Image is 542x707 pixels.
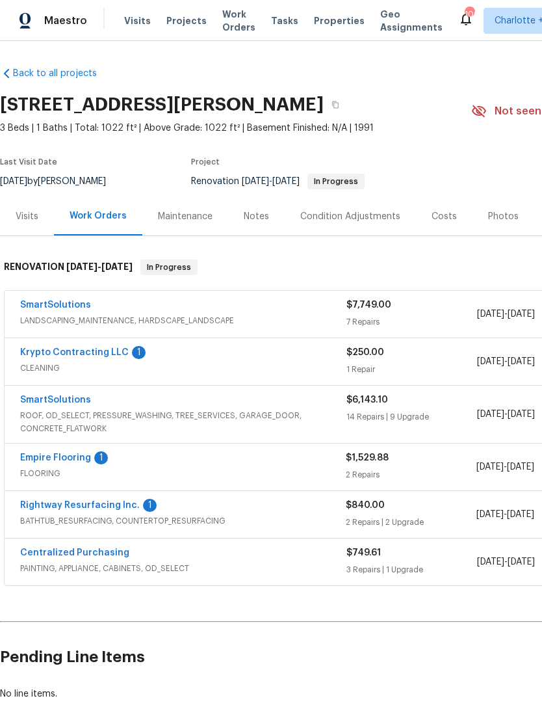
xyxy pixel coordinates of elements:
[346,348,384,357] span: $250.00
[20,348,129,357] a: Krypto Contracting LLC
[4,260,133,275] h6: RENOVATION
[20,514,346,527] span: BATHTUB_RESURFACING, COUNTERTOP_RESURFACING
[314,14,365,27] span: Properties
[346,410,477,423] div: 14 Repairs | 9 Upgrade
[222,8,255,34] span: Work Orders
[465,8,474,21] div: 106
[20,562,346,575] span: PAINTING, APPLIANCE, CABINETS, OD_SELECT
[124,14,151,27] span: Visits
[476,462,504,472] span: [DATE]
[346,363,477,376] div: 1 Repair
[346,516,476,529] div: 2 Repairs | 2 Upgrade
[142,261,196,274] span: In Progress
[432,210,457,223] div: Costs
[488,210,519,223] div: Photos
[143,499,157,512] div: 1
[324,93,347,116] button: Copy Address
[508,310,535,319] span: [DATE]
[166,14,207,27] span: Projects
[508,357,535,366] span: [DATE]
[191,177,365,186] span: Renovation
[300,210,400,223] div: Condition Adjustments
[346,315,477,328] div: 7 Repairs
[508,557,535,567] span: [DATE]
[20,300,91,310] a: SmartSolutions
[476,508,534,521] span: -
[477,355,535,368] span: -
[20,314,346,327] span: LANDSCAPING_MAINTENANCE, HARDSCAPE_LANDSCAPE
[476,460,534,474] span: -
[44,14,87,27] span: Maestro
[191,158,220,166] span: Project
[507,510,534,519] span: [DATE]
[380,8,443,34] span: Geo Assignments
[309,178,363,185] span: In Progress
[477,410,504,419] span: [DATE]
[244,210,269,223] div: Notes
[20,453,91,462] a: Empire Flooring
[94,451,108,464] div: 1
[132,346,146,359] div: 1
[20,395,91,405] a: SmartSolutions
[346,468,476,481] div: 2 Repairs
[346,453,389,462] span: $1,529.88
[101,262,133,271] span: [DATE]
[20,548,129,557] a: Centralized Purchasing
[20,501,140,510] a: Rightway Resurfacing Inc.
[271,16,298,25] span: Tasks
[346,300,391,310] span: $7,749.00
[477,357,504,366] span: [DATE]
[16,210,38,223] div: Visits
[20,467,346,480] span: FLOORING
[70,209,127,222] div: Work Orders
[242,177,300,186] span: -
[477,408,535,421] span: -
[158,210,213,223] div: Maintenance
[272,177,300,186] span: [DATE]
[477,308,535,321] span: -
[346,501,385,510] span: $840.00
[20,362,346,375] span: CLEANING
[346,563,477,576] div: 3 Repairs | 1 Upgrade
[66,262,133,271] span: -
[346,395,388,405] span: $6,143.10
[476,510,504,519] span: [DATE]
[507,462,534,472] span: [DATE]
[242,177,269,186] span: [DATE]
[346,548,381,557] span: $749.61
[477,310,504,319] span: [DATE]
[477,555,535,568] span: -
[508,410,535,419] span: [DATE]
[20,409,346,435] span: ROOF, OD_SELECT, PRESSURE_WASHING, TREE_SERVICES, GARAGE_DOOR, CONCRETE_FLATWORK
[66,262,97,271] span: [DATE]
[477,557,504,567] span: [DATE]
